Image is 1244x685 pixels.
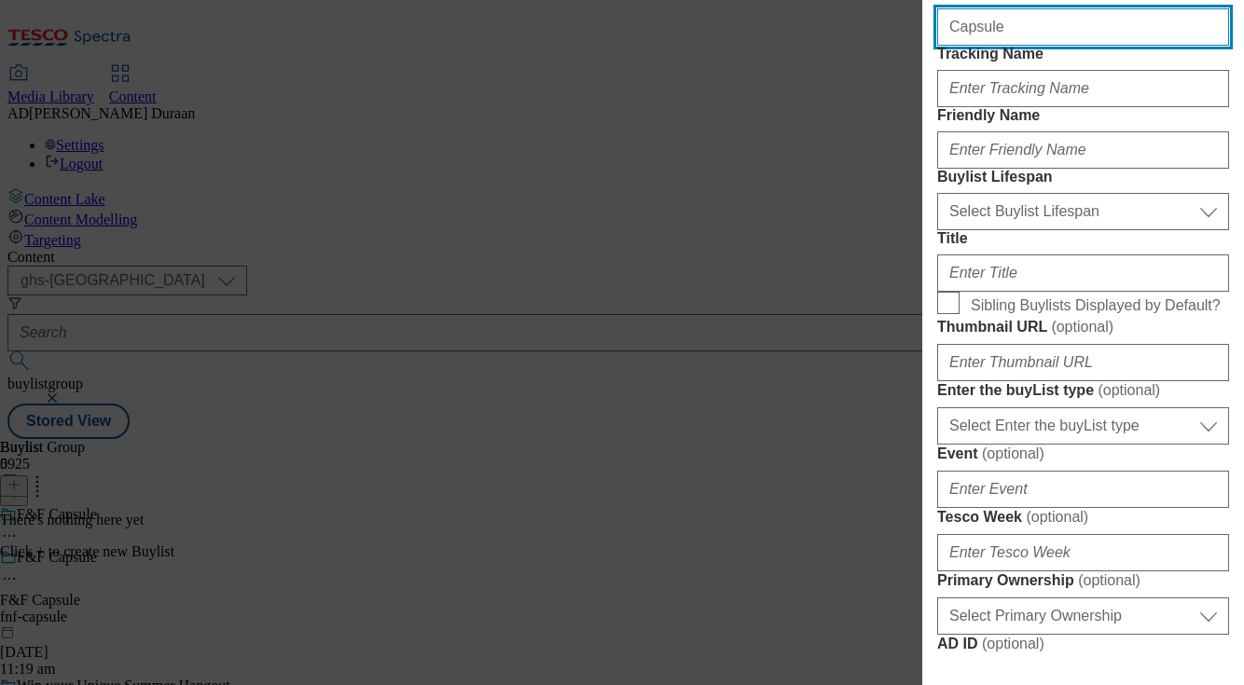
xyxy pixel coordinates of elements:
[937,46,1229,62] label: Tracking Name
[937,107,1229,124] label: Friendly Name
[937,8,1229,46] input: Enter Label
[937,445,1229,463] label: Event
[937,534,1229,571] input: Enter Tesco Week
[937,169,1229,185] label: Buylist Lifespan
[1051,319,1113,335] span: ( optional )
[937,230,1229,247] label: Title
[937,508,1229,527] label: Tesco Week
[937,635,1229,653] label: AD ID
[982,445,1044,461] span: ( optional )
[937,571,1229,590] label: Primary Ownership
[1078,572,1140,588] span: ( optional )
[937,318,1229,336] label: Thumbnail URL
[1098,382,1160,398] span: ( optional )
[937,131,1229,169] input: Enter Friendly Name
[1026,509,1088,525] span: ( optional )
[937,70,1229,107] input: Enter Tracking Name
[937,344,1229,381] input: Enter Thumbnail URL
[937,381,1229,400] label: Enter the buyList type
[937,254,1229,292] input: Enter Title
[937,471,1229,508] input: Enter Event
[971,297,1221,314] span: Sibling Buylists Displayed by Default?
[982,636,1044,651] span: ( optional )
